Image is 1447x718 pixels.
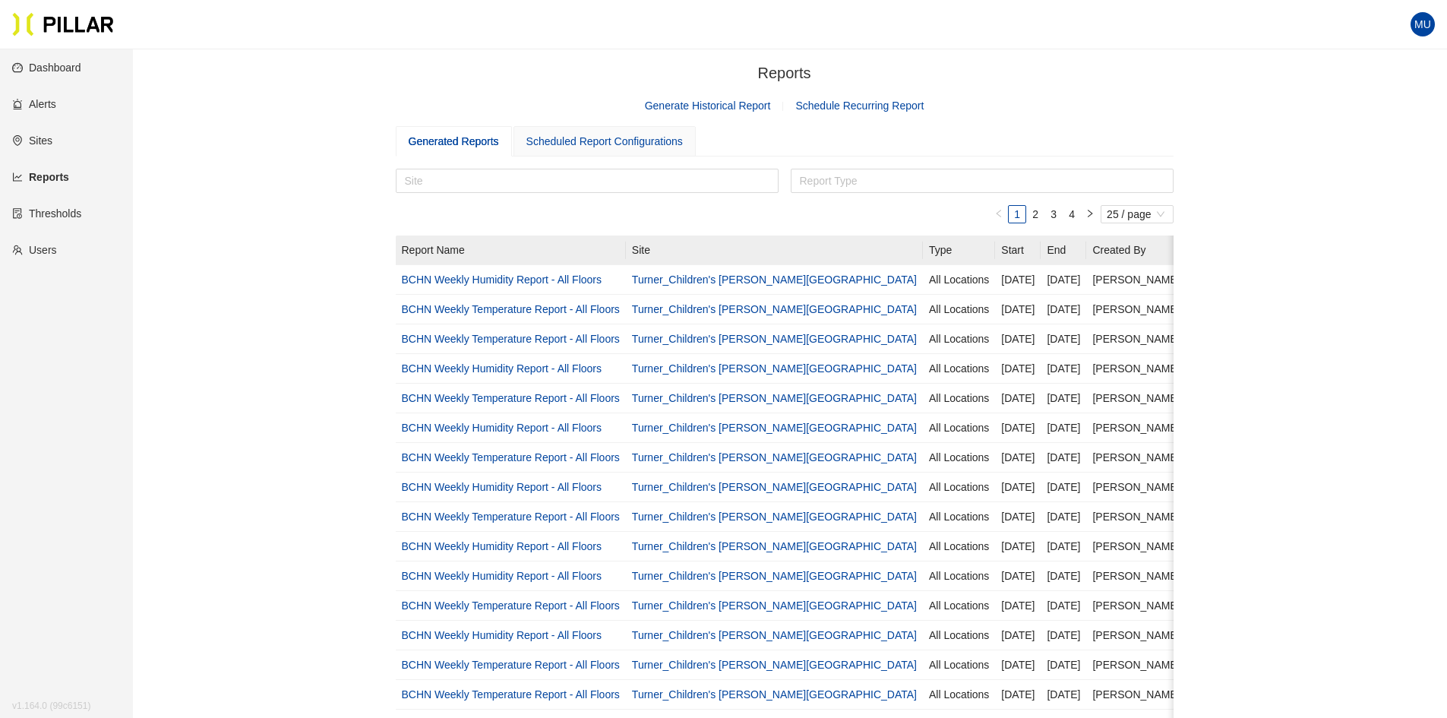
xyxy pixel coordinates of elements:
div: Page Size [1101,205,1173,223]
td: [DATE] [995,680,1041,710]
td: [PERSON_NAME] [1086,443,1186,473]
a: BCHN Weekly Humidity Report - All Floors [402,274,602,286]
a: BCHN Weekly Temperature Report - All Floors [402,688,620,701]
td: [PERSON_NAME] [1086,591,1186,621]
li: Next Page [1081,205,1099,223]
a: 1 [1009,206,1025,223]
th: Created By [1086,236,1186,265]
span: Reports [757,65,810,81]
a: Turner_Children's [PERSON_NAME][GEOGRAPHIC_DATA] [632,451,917,463]
td: All Locations [923,621,995,650]
td: [PERSON_NAME] [1086,680,1186,710]
span: left [994,209,1003,218]
td: [DATE] [1041,621,1086,650]
td: [DATE] [995,473,1041,502]
li: 1 [1008,205,1026,223]
button: left [990,205,1008,223]
td: [DATE] [1041,265,1086,295]
td: [DATE] [995,591,1041,621]
td: [PERSON_NAME] [1086,532,1186,561]
a: 4 [1063,206,1080,223]
td: [DATE] [1041,473,1086,502]
a: exceptionThresholds [12,207,81,220]
td: [PERSON_NAME] [1086,324,1186,354]
td: [PERSON_NAME] [1086,354,1186,384]
a: line-chartReports [12,171,69,183]
a: BCHN Weekly Temperature Report - All Floors [402,599,620,612]
td: [PERSON_NAME] [1086,384,1186,413]
td: [DATE] [1041,413,1086,443]
td: [DATE] [1041,384,1086,413]
a: teamUsers [12,244,57,256]
td: [DATE] [995,384,1041,413]
th: Report Name [396,236,626,265]
a: Turner_Children's [PERSON_NAME][GEOGRAPHIC_DATA] [632,333,917,345]
td: [DATE] [1041,680,1086,710]
a: BCHN Weekly Humidity Report - All Floors [402,422,602,434]
a: BCHN Weekly Humidity Report - All Floors [402,570,602,582]
th: Site [626,236,923,265]
td: [PERSON_NAME] [1086,265,1186,295]
td: [PERSON_NAME] [1086,561,1186,591]
li: 4 [1063,205,1081,223]
td: [DATE] [1041,443,1086,473]
td: All Locations [923,561,995,591]
a: Turner_Children's [PERSON_NAME][GEOGRAPHIC_DATA] [632,481,917,493]
a: Pillar Technologies [12,12,114,36]
td: All Locations [923,591,995,621]
td: [DATE] [1041,561,1086,591]
td: [DATE] [1041,591,1086,621]
td: [DATE] [1041,532,1086,561]
td: All Locations [923,384,995,413]
a: BCHN Weekly Temperature Report - All Floors [402,303,620,315]
td: [PERSON_NAME] [1086,621,1186,650]
span: right [1085,209,1095,218]
td: All Locations [923,473,995,502]
a: BCHN Weekly Temperature Report - All Floors [402,511,620,523]
a: BCHN Weekly Humidity Report - All Floors [402,540,602,552]
td: [DATE] [995,650,1041,680]
span: MU [1414,12,1431,36]
li: Previous Page [990,205,1008,223]
td: [PERSON_NAME] [1086,413,1186,443]
a: Turner_Children's [PERSON_NAME][GEOGRAPHIC_DATA] [632,392,917,404]
a: Turner_Children's [PERSON_NAME][GEOGRAPHIC_DATA] [632,688,917,701]
td: [DATE] [1041,650,1086,680]
a: Turner_Children's [PERSON_NAME][GEOGRAPHIC_DATA] [632,540,917,552]
a: Turner_Children's [PERSON_NAME][GEOGRAPHIC_DATA] [632,629,917,641]
td: All Locations [923,413,995,443]
a: Turner_Children's [PERSON_NAME][GEOGRAPHIC_DATA] [632,362,917,375]
li: 2 [1026,205,1044,223]
td: [DATE] [1041,502,1086,532]
td: All Locations [923,532,995,561]
td: All Locations [923,354,995,384]
td: [DATE] [1041,295,1086,324]
td: [DATE] [995,324,1041,354]
td: [DATE] [995,413,1041,443]
a: Schedule Recurring Report [795,100,924,112]
th: End [1041,236,1086,265]
a: Generate Historical Report [645,100,771,112]
div: Generated Reports [409,133,499,150]
td: [DATE] [995,295,1041,324]
td: All Locations [923,265,995,295]
td: All Locations [923,295,995,324]
td: All Locations [923,443,995,473]
td: [PERSON_NAME] [1086,295,1186,324]
a: Turner_Children's [PERSON_NAME][GEOGRAPHIC_DATA] [632,303,917,315]
a: BCHN Weekly Humidity Report - All Floors [402,629,602,641]
a: BCHN Weekly Temperature Report - All Floors [402,451,620,463]
a: environmentSites [12,134,52,147]
a: Turner_Children's [PERSON_NAME][GEOGRAPHIC_DATA] [632,274,917,286]
a: 2 [1027,206,1044,223]
td: [DATE] [995,561,1041,591]
a: BCHN Weekly Humidity Report - All Floors [402,481,602,493]
a: Turner_Children's [PERSON_NAME][GEOGRAPHIC_DATA] [632,570,917,582]
button: right [1081,205,1099,223]
td: [PERSON_NAME] [1086,502,1186,532]
a: dashboardDashboard [12,62,81,74]
td: [DATE] [995,443,1041,473]
a: BCHN Weekly Temperature Report - All Floors [402,392,620,404]
td: [DATE] [995,532,1041,561]
a: Turner_Children's [PERSON_NAME][GEOGRAPHIC_DATA] [632,511,917,523]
